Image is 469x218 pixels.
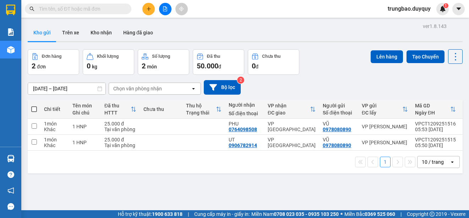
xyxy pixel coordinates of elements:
span: Cung cấp máy in - giấy in: [194,210,250,218]
div: Ghi chú [72,110,97,116]
div: Ngày ĐH [415,110,450,116]
span: plus [146,6,151,11]
div: 1 món [44,121,65,127]
div: PHU [229,121,261,127]
th: Toggle SortBy [411,100,459,119]
div: 05:50 [DATE] [415,142,456,148]
div: ver 1.8.143 [423,22,447,30]
span: Miền Bắc [344,210,395,218]
div: VP [GEOGRAPHIC_DATA] [268,121,316,132]
div: Chi tiết [44,106,65,112]
div: 25.000 đ [104,121,136,127]
div: Khối lượng [97,54,119,59]
span: message [7,203,14,210]
div: Tên món [72,103,97,108]
div: VPCT1209251516 [415,121,456,127]
div: 25.000 đ [104,137,136,142]
div: Đã thu [104,103,131,108]
button: Đơn hàng2đơn [28,49,79,75]
button: plus [142,3,155,15]
span: trungbao.duyquy [382,4,436,13]
div: 10 / trang [422,158,444,166]
img: logo-vxr [6,5,15,15]
div: VP [PERSON_NAME] [362,124,408,129]
div: VP [PERSON_NAME] [362,140,408,145]
button: Chưa thu0đ [248,49,299,75]
img: warehouse-icon [7,46,15,54]
span: 50.000 [197,62,218,70]
button: Trên xe [56,24,85,41]
img: warehouse-icon [7,155,15,162]
th: Toggle SortBy [358,100,411,119]
button: Kho gửi [28,24,56,41]
div: 0978080890 [323,127,351,132]
div: VP nhận [268,103,310,108]
div: ĐC lấy [362,110,402,116]
div: 0978080890 [323,142,351,148]
div: 1 HNP [72,140,97,145]
button: Bộ lọc [204,80,241,95]
button: caret-down [452,3,465,15]
div: 1 món [44,137,65,142]
strong: 0369 525 060 [365,211,395,217]
span: | [188,210,189,218]
span: copyright [430,212,435,217]
th: Toggle SortBy [182,100,225,119]
div: Đơn hàng [42,54,61,59]
span: đ [256,64,258,69]
button: Khối lượng0kg [83,49,134,75]
img: icon-new-feature [440,6,446,12]
button: Lên hàng [371,50,403,63]
span: caret-down [456,6,462,12]
button: Tạo Chuyến [407,50,445,63]
div: VP gửi [362,103,402,108]
div: Trạng thái [186,110,216,116]
span: search [29,6,34,11]
div: Số lượng [152,54,170,59]
span: | [400,210,402,218]
div: Thu hộ [186,103,216,108]
div: Người nhận [229,102,261,108]
span: 0 [252,62,256,70]
span: đơn [37,64,46,69]
button: aim [175,3,188,15]
div: Số điện thoại [229,111,261,116]
span: Miền Nam [251,210,339,218]
strong: 0708 023 035 - 0935 103 250 [274,211,339,217]
div: Mã GD [415,103,450,108]
img: solution-icon [7,28,15,36]
div: 0906782914 [229,142,257,148]
span: món [147,64,157,69]
sup: 2 [237,77,244,84]
div: VP [GEOGRAPHIC_DATA] [268,137,316,148]
div: VŨ [323,121,355,127]
span: 2 [32,62,36,70]
div: VPCT1209251515 [415,137,456,142]
div: Tại văn phòng [104,142,136,148]
th: Toggle SortBy [264,100,319,119]
button: Hàng đã giao [118,24,159,41]
div: 1 HNP [72,124,97,129]
div: Chưa thu [143,106,179,112]
button: 1 [380,157,391,167]
span: aim [179,6,184,11]
div: Tại văn phòng [104,127,136,132]
div: Số điện thoại [323,110,355,116]
strong: 1900 633 818 [152,211,182,217]
span: notification [7,187,14,194]
span: 0 [87,62,91,70]
div: Chưa thu [262,54,280,59]
input: Tìm tên, số ĐT hoặc mã đơn [39,5,123,13]
button: file-add [159,3,171,15]
span: kg [92,64,97,69]
div: ĐC giao [268,110,310,116]
span: 2 [142,62,146,70]
div: 05:53 [DATE] [415,127,456,132]
svg: open [449,159,455,165]
span: 1 [445,3,447,8]
sup: 1 [443,3,448,8]
button: Đã thu50.000đ [193,49,244,75]
div: Người gửi [323,103,355,108]
div: Đã thu [207,54,220,59]
th: Toggle SortBy [101,100,140,119]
